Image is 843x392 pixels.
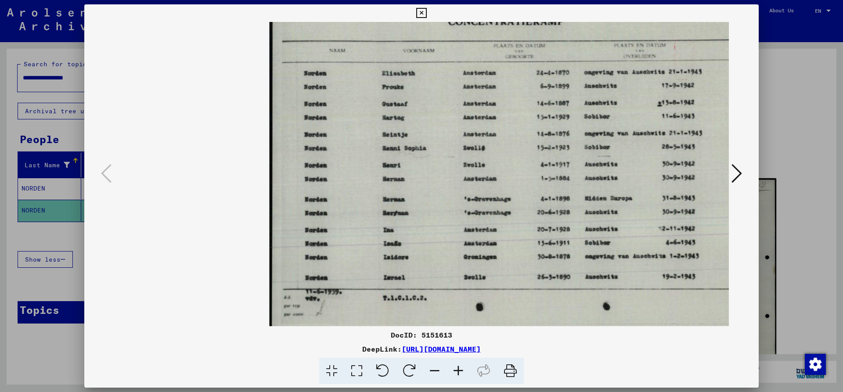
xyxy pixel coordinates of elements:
div: DocID: 5151613 [84,330,759,340]
div: DeepLink: [84,344,759,354]
img: Change consent [805,354,826,375]
a: [URL][DOMAIN_NAME] [402,345,481,353]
